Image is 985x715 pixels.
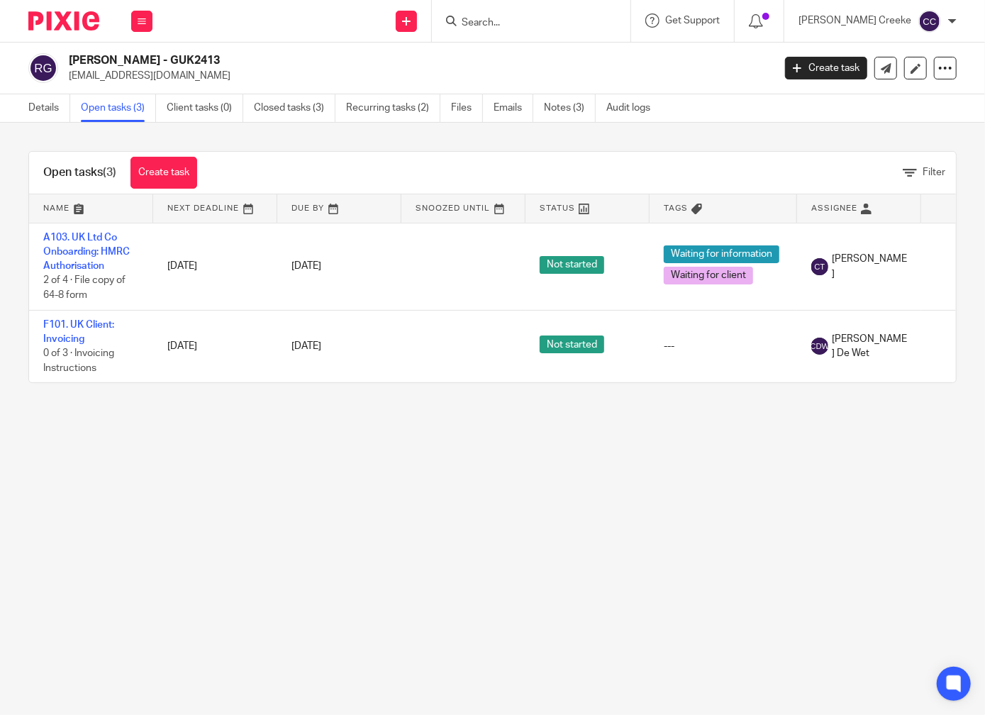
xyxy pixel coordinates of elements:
img: svg%3E [28,53,58,83]
span: Waiting for client [664,267,753,284]
td: [DATE] [153,223,277,310]
h2: [PERSON_NAME] - GUK2413 [69,53,625,68]
h1: Open tasks [43,165,116,180]
a: Client tasks (0) [167,94,243,122]
span: Get Support [665,16,720,26]
a: Emails [494,94,533,122]
img: svg%3E [811,258,828,275]
a: Open tasks (3) [81,94,156,122]
a: Audit logs [606,94,661,122]
a: A103. UK Ltd Co Onboarding: HMRC Authorisation [43,233,130,272]
a: Notes (3) [544,94,596,122]
p: [PERSON_NAME] Creeke [798,13,911,28]
a: Create task [130,157,197,189]
span: [PERSON_NAME] [832,252,907,281]
span: 0 of 3 · Invoicing Instructions [43,348,114,373]
span: [DATE] [291,341,321,351]
span: Snoozed Until [416,204,490,212]
span: Tags [664,204,688,212]
span: Status [540,204,575,212]
a: Files [451,94,483,122]
img: svg%3E [918,10,941,33]
p: [EMAIL_ADDRESS][DOMAIN_NAME] [69,69,764,83]
span: Not started [540,256,604,274]
span: Not started [540,336,604,353]
img: Pixie [28,11,99,31]
a: F101. UK Client: Invoicing [43,320,114,344]
span: Filter [923,167,945,177]
div: --- [664,339,783,353]
span: (3) [103,167,116,178]
td: [DATE] [153,310,277,382]
span: [DATE] [291,261,321,271]
a: Recurring tasks (2) [346,94,440,122]
img: svg%3E [811,338,828,355]
span: Waiting for information [664,245,779,263]
input: Search [460,17,588,30]
a: Create task [785,57,867,79]
a: Closed tasks (3) [254,94,335,122]
span: [PERSON_NAME] De Wet [832,332,907,361]
span: 2 of 4 · File copy of 64-8 form [43,276,126,301]
a: Details [28,94,70,122]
